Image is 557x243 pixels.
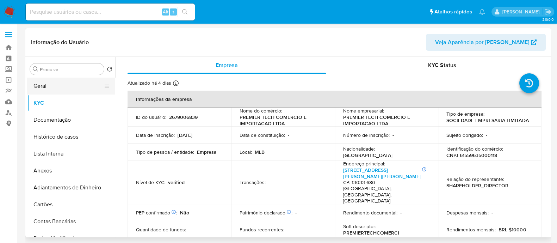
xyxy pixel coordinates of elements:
[136,149,194,155] p: Tipo de pessoa / entidade :
[446,146,503,152] p: Identificação do comércio :
[400,209,402,216] p: -
[343,132,390,138] p: Número de inscrição :
[268,179,270,186] p: -
[343,108,384,114] p: Nome empresarial :
[189,226,190,233] p: -
[33,66,38,72] button: Procurar
[446,209,489,216] p: Despesas mensais :
[544,8,552,16] a: Sair
[343,180,427,204] h4: CP: 13033-680 - [GEOGRAPHIC_DATA], [GEOGRAPHIC_DATA], [GEOGRAPHIC_DATA]
[178,7,192,17] button: search-icon
[136,132,175,138] p: Data de inscrição :
[163,8,168,15] span: Alt
[255,149,265,155] p: MLB
[491,209,493,216] p: -
[343,146,375,152] p: Nacionalidade :
[172,8,174,15] span: s
[435,34,529,51] span: Veja Aparência por [PERSON_NAME]
[178,132,192,138] p: [DATE]
[136,179,165,186] p: Nível de KYC :
[446,132,483,138] p: Sujeito obrigado :
[240,179,266,186] p: Transações :
[168,179,185,186] p: verified
[136,114,166,120] p: ID do usuário :
[428,61,456,69] span: KYC Status
[128,80,171,86] p: Atualizado há 4 dias
[136,209,177,216] p: PEP confirmado :
[240,226,284,233] p: Fundos recorrentes :
[446,182,508,189] p: SHAREHOLDER_DIRECTOR
[343,223,376,230] p: Soft descriptor :
[216,61,238,69] span: Empresa
[499,226,526,233] p: BRL $10000
[486,132,487,138] p: -
[343,114,427,127] p: PREMIER TECH COMERCIO E IMPORTACAO LTDA
[27,162,115,179] button: Anexos
[197,149,217,155] p: Empresa
[288,132,289,138] p: -
[27,128,115,145] button: Histórico de casos
[240,108,282,114] p: Nome do comércio :
[180,209,189,216] p: Não
[27,196,115,213] button: Cartões
[343,160,385,167] p: Endereço principal :
[107,66,112,74] button: Retornar ao pedido padrão
[446,226,496,233] p: Rendimentos mensais :
[287,226,289,233] p: -
[479,9,485,15] a: Notificações
[343,209,397,216] p: Rendimento documental :
[343,166,421,180] a: [STREET_ADDRESS][PERSON_NAME][PERSON_NAME]
[27,213,115,230] button: Contas Bancárias
[27,111,115,128] button: Documentação
[31,39,89,46] h1: Informação do Usuário
[502,8,542,15] p: anna.almeida@mercadopago.com.br
[27,78,110,95] button: Geral
[446,176,504,182] p: Relação do representante :
[26,7,195,17] input: Pesquise usuários ou casos...
[240,149,252,155] p: Local :
[446,117,528,123] p: SOCIEDADE EMPRESARIA LIMITADA
[128,91,541,108] th: Informações da empresa
[295,209,297,216] p: -
[27,179,115,196] button: Adiantamentos de Dinheiro
[240,114,323,127] p: PREMIER TECH COMERCIO E IMPORTACAO LTDA
[27,95,115,111] button: KYC
[169,114,198,120] p: 2679006839
[446,152,497,158] p: CNPJ 61559635000118
[240,132,285,138] p: Data de constituição :
[426,34,546,51] button: Veja Aparência por [PERSON_NAME]
[343,152,392,158] p: [GEOGRAPHIC_DATA]
[446,111,484,117] p: Tipo de empresa :
[27,145,115,162] button: Lista Interna
[343,230,399,236] p: PREMIERTECHCOMERCI
[240,209,292,216] p: Patrimônio declarado :
[434,8,472,16] span: Atalhos rápidos
[40,66,101,73] input: Procurar
[136,226,186,233] p: Quantidade de fundos :
[392,132,394,138] p: -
